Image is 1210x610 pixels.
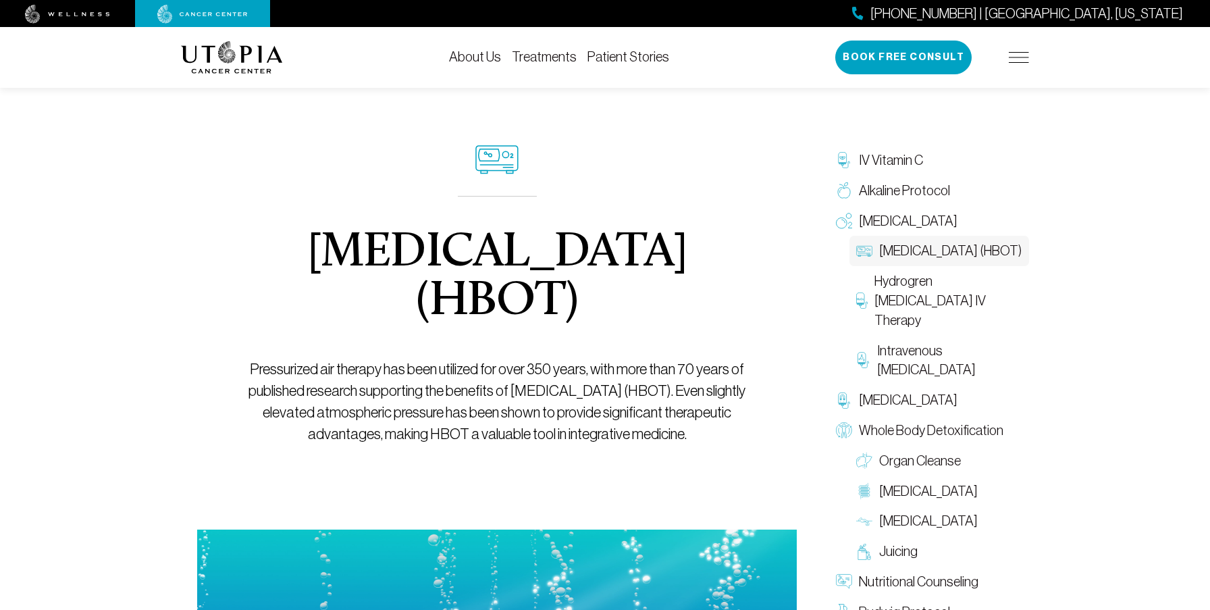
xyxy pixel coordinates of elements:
img: cancer center [157,5,248,24]
p: Pressurized air therapy has been utilized for over 350 years, with more than 70 years of publishe... [228,359,766,445]
span: IV Vitamin C [859,151,923,170]
img: Nutritional Counseling [836,574,852,590]
a: Nutritional Counseling [829,567,1029,597]
a: Juicing [849,536,1029,567]
img: icon-hamburger [1009,52,1029,63]
a: IV Vitamin C [829,145,1029,176]
img: IV Vitamin C [836,152,852,168]
img: icon [475,145,519,174]
a: Hydrogren [MEDICAL_DATA] IV Therapy [849,266,1029,335]
a: Intravenous [MEDICAL_DATA] [849,336,1029,386]
span: Intravenous [MEDICAL_DATA] [877,341,1022,380]
a: Alkaline Protocol [829,176,1029,206]
a: Treatments [512,49,577,64]
a: Whole Body Detoxification [829,415,1029,446]
span: [MEDICAL_DATA] [879,511,978,531]
a: [MEDICAL_DATA] (HBOT) [849,236,1029,266]
img: Juicing [856,544,872,560]
img: Hydrogren Peroxide IV Therapy [856,293,868,309]
a: [MEDICAL_DATA] [829,206,1029,236]
span: Juicing [879,542,918,561]
a: Organ Cleanse [849,446,1029,476]
img: Lymphatic Massage [856,513,872,530]
img: logo [181,41,283,74]
a: [MEDICAL_DATA] [829,385,1029,415]
img: Oxygen Therapy [836,213,852,229]
span: [MEDICAL_DATA] [859,211,957,231]
a: About Us [449,49,501,64]
span: Organ Cleanse [879,451,961,471]
span: [MEDICAL_DATA] (HBOT) [879,241,1022,261]
img: Whole Body Detoxification [836,422,852,438]
a: [PHONE_NUMBER] | [GEOGRAPHIC_DATA], [US_STATE] [852,4,1183,24]
img: wellness [25,5,110,24]
span: Whole Body Detoxification [859,421,1003,440]
a: [MEDICAL_DATA] [849,476,1029,507]
span: [PHONE_NUMBER] | [GEOGRAPHIC_DATA], [US_STATE] [870,4,1183,24]
span: [MEDICAL_DATA] [859,390,957,410]
a: Patient Stories [587,49,669,64]
span: Nutritional Counseling [859,572,978,592]
img: Alkaline Protocol [836,182,852,199]
span: [MEDICAL_DATA] [879,482,978,501]
img: Colon Therapy [856,483,872,499]
img: Chelation Therapy [836,392,852,409]
img: Hyperbaric Oxygen Therapy (HBOT) [856,243,872,259]
a: [MEDICAL_DATA] [849,506,1029,536]
button: Book Free Consult [835,41,972,74]
img: Organ Cleanse [856,453,872,469]
h1: [MEDICAL_DATA] (HBOT) [228,229,766,326]
span: Alkaline Protocol [859,181,950,201]
img: Intravenous Ozone Therapy [856,352,870,368]
span: Hydrogren [MEDICAL_DATA] IV Therapy [874,272,1022,330]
